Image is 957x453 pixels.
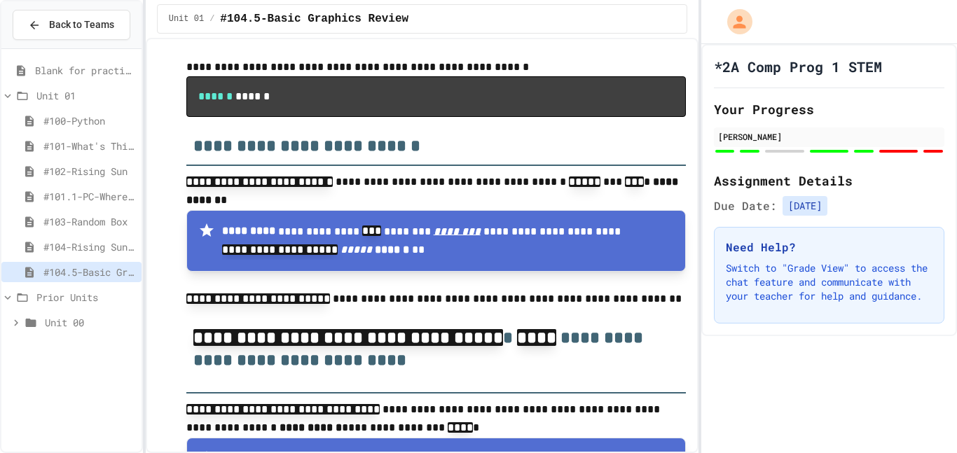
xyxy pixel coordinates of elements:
[43,164,136,179] span: #102-Rising Sun
[13,10,130,40] button: Back to Teams
[49,18,114,32] span: Back to Teams
[718,130,940,143] div: [PERSON_NAME]
[36,88,136,103] span: Unit 01
[35,63,136,78] span: Blank for practice
[712,6,756,38] div: My Account
[726,239,932,256] h3: Need Help?
[43,265,136,279] span: #104.5-Basic Graphics Review
[209,13,214,25] span: /
[43,214,136,229] span: #103-Random Box
[45,315,136,330] span: Unit 00
[714,197,777,214] span: Due Date:
[36,290,136,305] span: Prior Units
[169,13,204,25] span: Unit 01
[726,261,932,303] p: Switch to "Grade View" to access the chat feature and communicate with your teacher for help and ...
[43,239,136,254] span: #104-Rising Sun Plus
[783,196,827,216] span: [DATE]
[43,189,136,204] span: #101.1-PC-Where am I?
[220,11,408,27] span: #104.5-Basic Graphics Review
[714,99,944,119] h2: Your Progress
[714,57,882,76] h1: *2A Comp Prog 1 STEM
[43,139,136,153] span: #101-What's This ??
[714,171,944,190] h2: Assignment Details
[43,113,136,128] span: #100-Python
